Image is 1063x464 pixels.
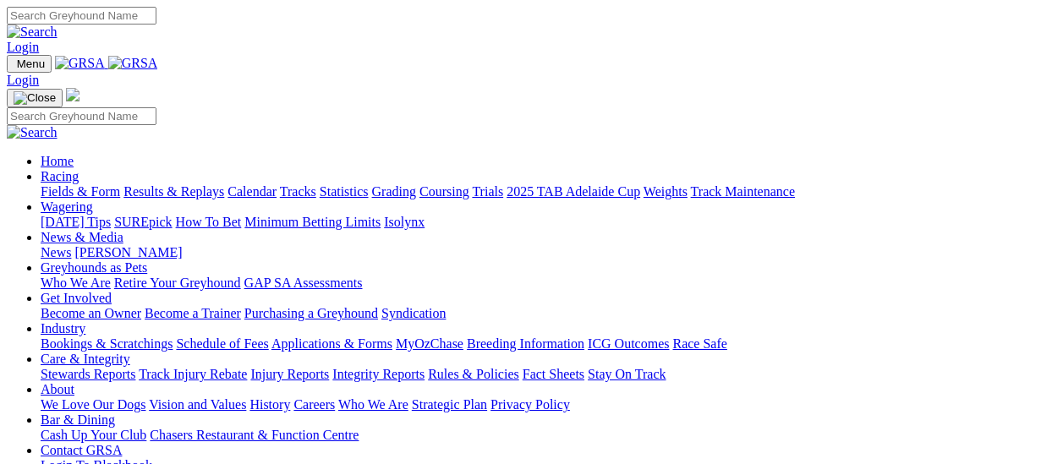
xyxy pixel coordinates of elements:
[41,428,1056,443] div: Bar & Dining
[41,245,1056,260] div: News & Media
[332,367,425,381] a: Integrity Reports
[412,397,487,412] a: Strategic Plan
[114,215,172,229] a: SUREpick
[381,306,446,320] a: Syndication
[114,276,241,290] a: Retire Your Greyhound
[41,291,112,305] a: Get Involved
[7,7,156,25] input: Search
[227,184,277,199] a: Calendar
[244,306,378,320] a: Purchasing a Greyhound
[41,336,173,351] a: Bookings & Scratchings
[41,215,111,229] a: [DATE] Tips
[249,397,290,412] a: History
[7,89,63,107] button: Toggle navigation
[41,215,1056,230] div: Wagering
[7,107,156,125] input: Search
[41,230,123,244] a: News & Media
[691,184,795,199] a: Track Maintenance
[41,336,1056,352] div: Industry
[7,25,58,40] img: Search
[428,367,519,381] a: Rules & Policies
[293,397,335,412] a: Careers
[41,276,111,290] a: Who We Are
[41,352,130,366] a: Care & Integrity
[41,412,115,427] a: Bar & Dining
[150,428,359,442] a: Chasers Restaurant & Function Centre
[644,184,688,199] a: Weights
[176,215,242,229] a: How To Bet
[523,367,584,381] a: Fact Sheets
[672,336,726,351] a: Race Safe
[244,215,381,229] a: Minimum Betting Limits
[41,169,79,183] a: Racing
[55,56,105,71] img: GRSA
[467,336,584,351] a: Breeding Information
[41,199,93,214] a: Wagering
[41,367,135,381] a: Stewards Reports
[41,245,71,259] a: News
[490,397,570,412] a: Privacy Policy
[41,184,1056,199] div: Racing
[41,154,74,168] a: Home
[41,367,1056,382] div: Care & Integrity
[41,184,120,199] a: Fields & Form
[123,184,224,199] a: Results & Replays
[17,57,45,70] span: Menu
[176,336,268,351] a: Schedule of Fees
[145,306,241,320] a: Become a Trainer
[108,56,158,71] img: GRSA
[74,245,182,259] a: [PERSON_NAME]
[41,397,1056,412] div: About
[41,306,141,320] a: Become an Owner
[338,397,408,412] a: Who We Are
[139,367,247,381] a: Track Injury Rebate
[372,184,416,199] a: Grading
[7,55,52,73] button: Toggle navigation
[271,336,392,351] a: Applications & Forms
[41,260,147,275] a: Greyhounds as Pets
[472,184,503,199] a: Trials
[41,382,74,396] a: About
[7,125,58,140] img: Search
[384,215,425,229] a: Isolynx
[14,91,56,105] img: Close
[66,88,79,101] img: logo-grsa-white.png
[419,184,469,199] a: Coursing
[41,276,1056,291] div: Greyhounds as Pets
[41,321,85,336] a: Industry
[41,397,145,412] a: We Love Our Dogs
[7,40,39,54] a: Login
[244,276,363,290] a: GAP SA Assessments
[396,336,463,351] a: MyOzChase
[149,397,246,412] a: Vision and Values
[280,184,316,199] a: Tracks
[250,367,329,381] a: Injury Reports
[507,184,640,199] a: 2025 TAB Adelaide Cup
[41,443,122,457] a: Contact GRSA
[41,306,1056,321] div: Get Involved
[588,367,666,381] a: Stay On Track
[7,73,39,87] a: Login
[41,428,146,442] a: Cash Up Your Club
[588,336,669,351] a: ICG Outcomes
[320,184,369,199] a: Statistics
